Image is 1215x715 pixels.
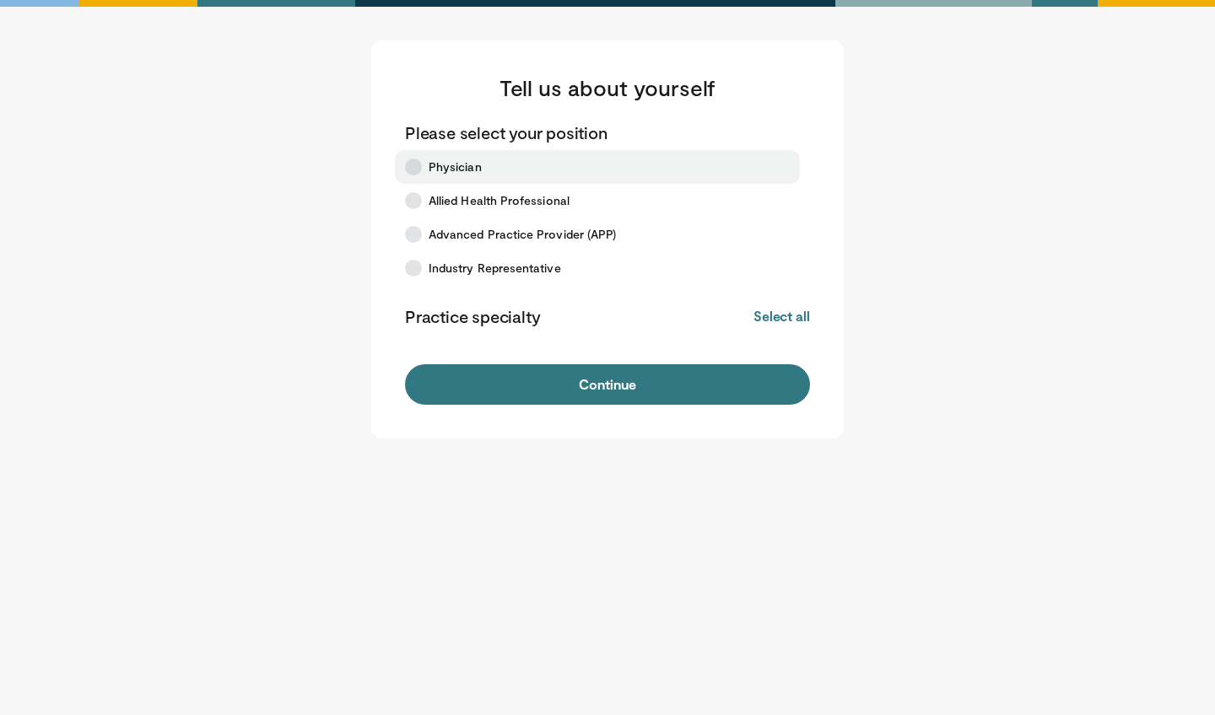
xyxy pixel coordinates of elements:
[429,159,482,175] span: Physician
[753,307,810,325] button: Select all
[405,364,810,405] button: Continue
[405,305,540,327] p: Practice specialty
[429,226,616,243] span: Advanced Practice Provider (APP)
[429,260,561,277] span: Industry Representative
[405,74,810,101] h3: Tell us about yourself
[429,192,570,209] span: Allied Health Professional
[405,121,607,143] p: Please select your position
